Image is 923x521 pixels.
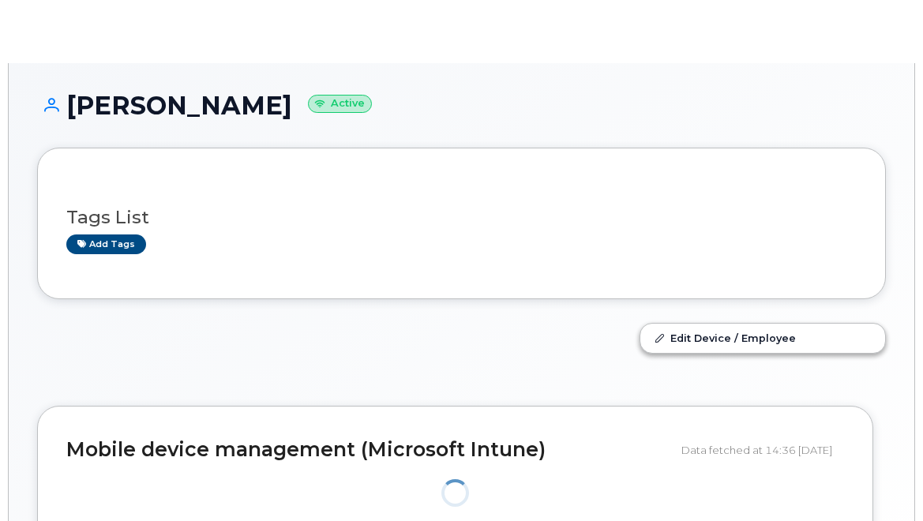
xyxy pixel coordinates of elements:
small: Active [308,95,372,113]
h1: [PERSON_NAME] [37,92,886,119]
a: Edit Device / Employee [640,324,885,352]
div: Data fetched at 14:36 [DATE] [681,435,844,465]
h3: Tags List [66,208,857,227]
h2: Mobile device management (Microsoft Intune) [66,439,670,461]
a: Add tags [66,234,146,254]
